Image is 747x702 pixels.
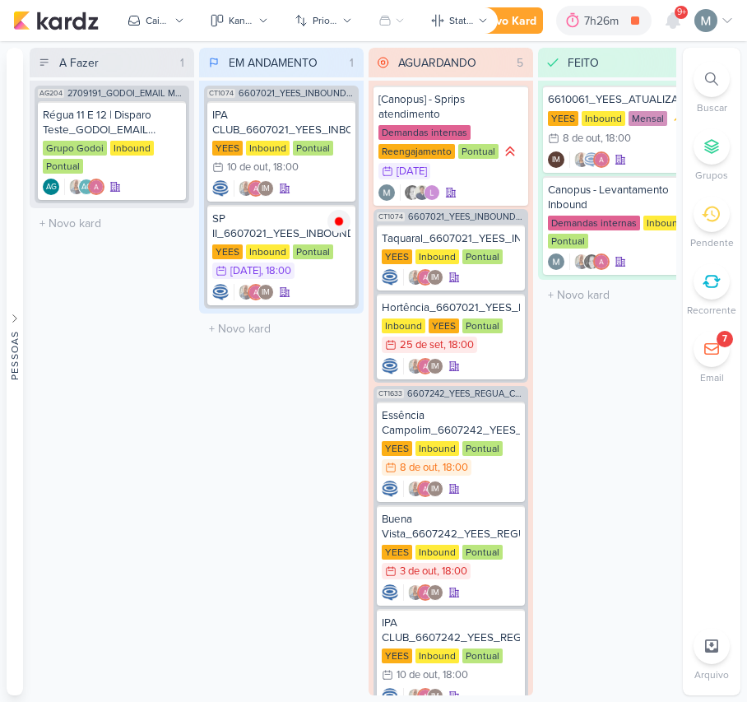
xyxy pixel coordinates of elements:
[382,269,398,286] div: Criador(a): Caroline Traven De Andrade
[212,212,350,241] div: SP II_6607021_YEES_INBOUND_NOVA_PROPOSTA_RÉGUA_NOVOS_LEADS
[43,108,181,137] div: Régua 11 E 12 | Disparo Teste_GODOI_EMAIL MARKETING_OUTUBRO
[443,340,474,351] div: , 18:00
[573,253,590,270] img: Iara Santos
[382,441,412,456] div: YEES
[248,180,264,197] img: Alessandra Gomes
[212,284,229,300] div: Criador(a): Caroline Traven De Andrade
[427,584,443,601] div: Isabella Machado Guimarães
[683,61,740,115] li: Ctrl + F
[382,481,398,497] img: Caroline Traven De Andrade
[382,512,520,542] div: Buena Vista_6607242_YEES_REGUA_COMPRADORES_CAMPINAS_SOROCABA
[697,100,727,115] p: Buscar
[378,144,455,159] div: Reengajamento
[548,151,564,168] div: Criador(a): Isabella Machado Guimarães
[246,244,290,259] div: Inbound
[677,6,686,19] span: 9+
[408,212,525,221] span: 6607021_YEES_INBOUND_NOVA_PROPOSTA_RÉGUA_NOVOS_LEADS
[382,584,398,601] div: Criador(a): Caroline Traven De Andrade
[13,11,99,30] img: kardz.app
[404,184,420,201] img: Renata Brandão
[378,92,523,122] div: [Canopus] - Sprips atendimento
[569,253,610,270] div: Colaboradores: Iara Santos, Renata Brandão, Alessandra Gomes
[43,179,59,195] div: Aline Gimenez Graciano
[417,269,434,286] img: Alessandra Gomes
[378,125,471,140] div: Demandas internas
[583,253,600,270] img: Renata Brandão
[415,649,459,663] div: Inbound
[417,481,434,497] img: Alessandra Gomes
[694,667,729,682] p: Arquivo
[343,54,360,72] div: 1
[33,212,191,235] input: + Novo kard
[548,151,564,168] div: Isabella Machado Guimarães
[573,151,590,168] img: Iara Santos
[262,185,270,193] p: IM
[427,481,443,497] div: Isabella Machado Guimarães
[429,318,459,333] div: YEES
[584,12,624,30] div: 7h26m
[382,616,520,645] div: IPA CLUB_6607242_YEES_REGUA_COMPRADORES_CAMPINAS_SOROCABA
[43,141,107,156] div: Grupo Godoi
[431,589,439,597] p: IM
[415,441,459,456] div: Inbound
[400,340,443,351] div: 25 de set
[382,649,412,663] div: YEES
[400,463,438,473] div: 8 de out
[694,9,717,32] img: Mariana Amorim
[212,244,243,259] div: YEES
[7,330,22,379] div: Pessoas
[238,284,254,300] img: Iara Santos
[382,300,520,315] div: Hortência_6607021_YEES_INBOUND_NOVA_PROPOSTA_RÉGUA_NOVOS_LEADS
[382,358,398,374] img: Caroline Traven De Andrade
[502,143,518,160] div: Prioridade Alta
[67,89,186,98] span: 2709191_GODOI_EMAIL MARKETING_OUTUBRO
[400,566,437,577] div: 3 de out
[417,358,434,374] img: Alessandra Gomes
[246,141,290,156] div: Inbound
[431,363,439,371] p: IM
[377,212,405,221] span: CT1074
[212,108,350,137] div: IPA CLUB_6607021_YEES_INBOUND_NOVA_PROPOSTA_RÉGUA_NOVOS_LEADS
[382,408,520,438] div: Essência Campolim_6607242_YEES_REGUA_COMPRADORES_CAMPINAS_SOROCABA
[43,159,83,174] div: Pontual
[293,244,333,259] div: Pontual
[382,481,398,497] div: Criador(a): Caroline Traven De Andrade
[548,253,564,270] img: Mariana Amorim
[403,584,443,601] div: Colaboradores: Iara Santos, Alessandra Gomes, Isabella Machado Guimarães
[234,284,274,300] div: Colaboradores: Iara Santos, Alessandra Gomes, Isabella Machado Guimarães
[438,670,468,681] div: , 18:00
[414,184,430,201] img: Levy Pessoa
[212,284,229,300] img: Caroline Traven De Andrade
[212,141,243,156] div: YEES
[481,12,536,30] div: Novo Kard
[431,486,439,494] p: IM
[438,463,468,473] div: , 18:00
[382,249,412,264] div: YEES
[690,235,734,250] p: Pendente
[462,441,503,456] div: Pontual
[462,249,503,264] div: Pontual
[700,370,724,385] p: Email
[407,389,525,398] span: 6607242_YEES_REGUA_COMPRADORES_CAMPINAS_SOROCABA
[174,54,191,72] div: 1
[212,180,229,197] img: Caroline Traven De Andrade
[78,179,95,195] div: Aline Gimenez Graciano
[462,318,503,333] div: Pontual
[64,179,104,195] div: Colaboradores: Iara Santos, Aline Gimenez Graciano, Alessandra Gomes
[593,151,610,168] img: Alessandra Gomes
[593,253,610,270] img: Alessandra Gomes
[548,92,693,107] div: 6610061_YEES_ATUALIZAR_EVOLUÇÃO_DE_OBRAS_SETEMBRO_REGUA_EMAIL
[415,545,459,560] div: Inbound
[403,358,443,374] div: Colaboradores: Iara Santos, Alessandra Gomes, Isabella Machado Guimarães
[407,584,424,601] img: Iara Santos
[407,358,424,374] img: Iara Santos
[230,266,261,277] div: [DATE]
[582,111,625,126] div: Inbound
[403,269,443,286] div: Colaboradores: Iara Santos, Alessandra Gomes, Isabella Machado Guimarães
[377,389,404,398] span: CT1633
[212,180,229,197] div: Criador(a): Caroline Traven De Andrade
[643,216,687,230] div: Inbound
[424,184,440,201] img: Leticia Triumpho
[415,249,459,264] div: Inbound
[552,156,560,165] p: IM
